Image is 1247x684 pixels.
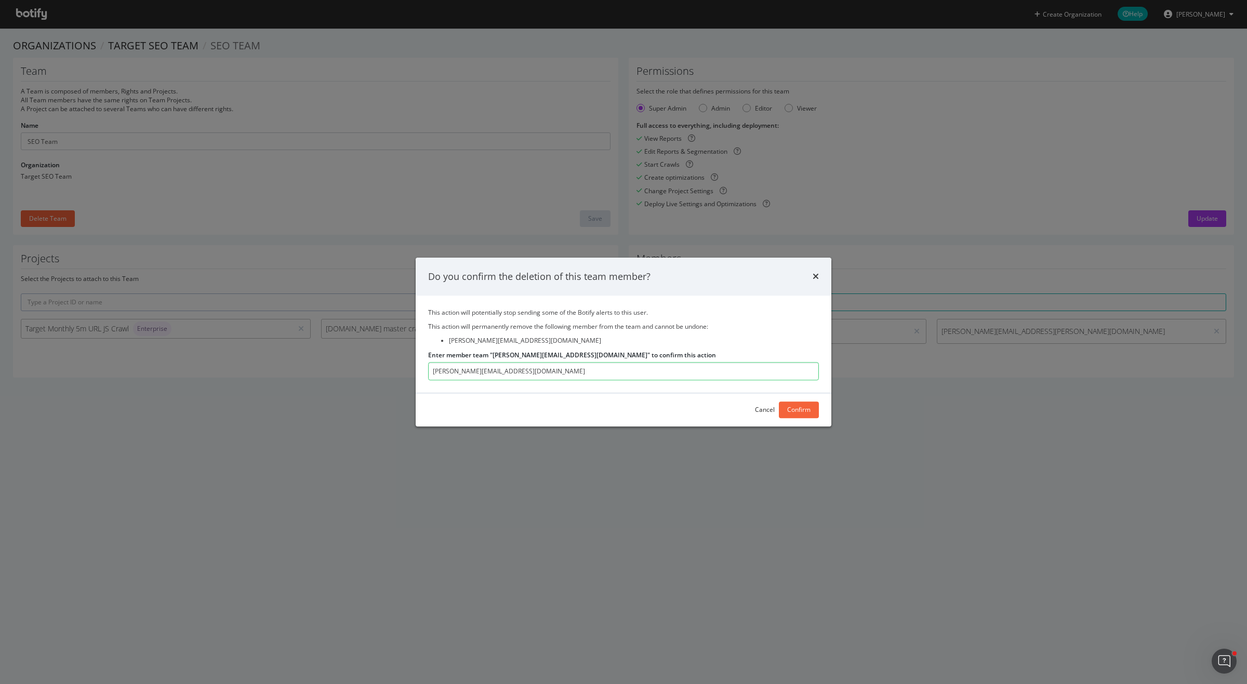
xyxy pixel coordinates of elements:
div: times [813,270,819,284]
div: Cancel [755,406,775,414]
button: Confirm [779,401,819,418]
iframe: Intercom live chat [1212,649,1237,674]
div: Do you confirm the deletion of this team member? [428,270,651,284]
div: modal [416,258,831,426]
li: [PERSON_NAME][EMAIL_ADDRESS][DOMAIN_NAME] [449,337,819,345]
div: Confirm [787,406,811,414]
label: Enter member team "[PERSON_NAME][EMAIL_ADDRESS][DOMAIN_NAME]" to confirm this action [428,351,716,359]
p: This action will potentially stop sending some of the Botify alerts to this user. [428,309,819,317]
p: This action will permanently remove the following member from the team and cannot be undone: [428,323,819,331]
button: Cancel [755,401,775,418]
